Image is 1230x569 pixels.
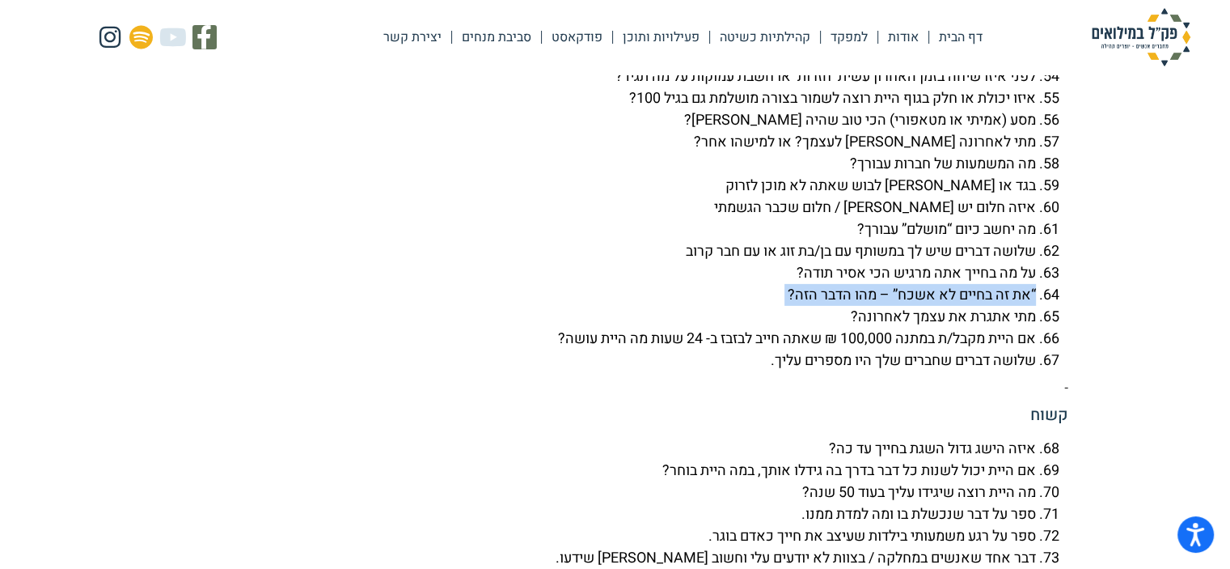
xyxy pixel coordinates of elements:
[613,19,709,56] a: פעילויות ותוכן
[163,66,1036,87] li: לפני איזו שיחה בזמן האחרון עשית ‘חזרות’ או חשבת עמוקות על מה תגיד?
[163,219,1036,240] li: מה יחשב כיום “מושלם” עבורך?
[163,197,1036,219] li: איזה חלום יש [PERSON_NAME] / חלום שכבר הגשמתי
[163,131,1036,153] li: מתי לאחרונה [PERSON_NAME] לעצמך? או למישהו אחר?
[163,482,1036,503] li: מה היית רוצה שיגידו עליך בעוד 50 שנה?
[163,87,1036,109] li: איזו יכולת או חלק בגוף היית רוצה לשמור בצורה מושלמת גם בגיל 100?
[710,19,820,56] a: קהילתיות כשיטה
[163,153,1036,175] li: מה המשמעות של חברות עבורך?
[878,19,928,56] a: אודות
[163,175,1036,197] li: בגד או [PERSON_NAME] לבוש שאתה לא מוכן לזרוק
[1060,8,1222,66] img: פק"ל
[163,406,1068,425] h5: קשוח
[163,525,1036,547] li: ספר על רגע משמעותי בילדות שעיצב את חייך כאדם בוגר.
[163,503,1036,525] li: ספר על דבר שנכשלת בו ומה למדת ממנו.
[374,19,992,56] nav: Menu
[163,328,1036,350] li: אם היית מקבל/ת במתנה 100,000 ₪ שאתה חייב לבזבז ב- 24 שעות מה היית עושה?
[163,240,1036,262] li: שלושה דברים שיש לך במשותף עם בן/בת זוג או עם חבר קרוב
[374,19,451,56] a: יצירת קשר
[163,460,1036,482] li: אם היית יכול לשנות כל דבר בדרך בה גידלו אותך, במה היית בוחר?
[929,19,992,56] a: דף הבית
[163,438,1036,460] li: איזה הישג גדול השגת בחייך עד כה?
[163,547,1036,569] li: דבר אחד שאנשים במחלקה / בצוות לא יודעים עלי וחשוב [PERSON_NAME] שידעו.
[821,19,877,56] a: למפקד
[163,350,1036,372] li: שלושה דברים שחברים שלך היו מספרים עליך.
[452,19,541,56] a: סביבת מנחים
[163,109,1036,131] li: מסע (אמיתי או מטאפורי) הכי טוב שהיה [PERSON_NAME]?
[163,262,1036,284] li: על מה בחייך אתה מרגיש הכי אסיר תודה?
[163,284,1036,306] li: “את זה בחיים לא אשכח” – מהו הדבר הזה?
[542,19,612,56] a: פודקאסט
[163,306,1036,328] li: מתי אתגרת את עצמך לאחרונה?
